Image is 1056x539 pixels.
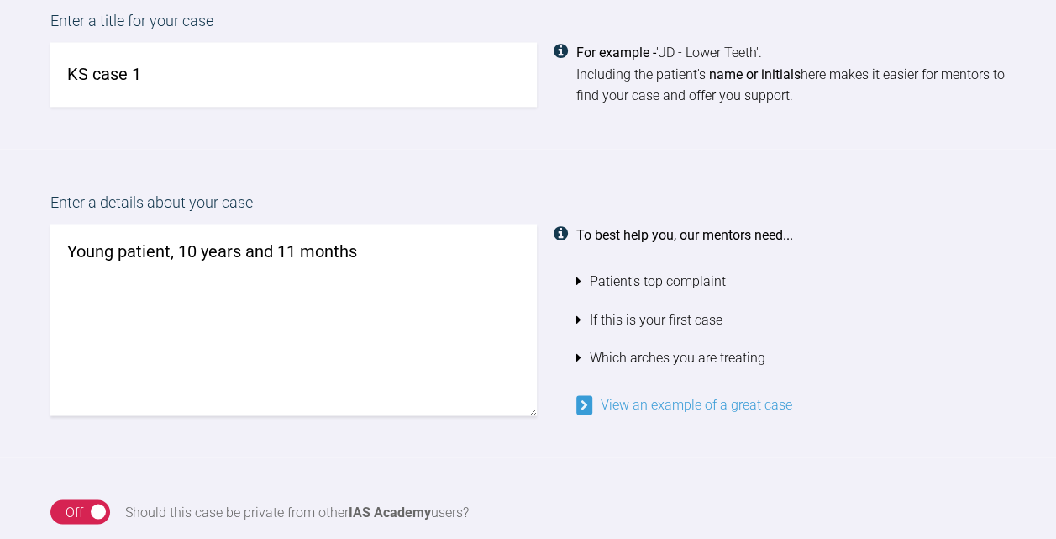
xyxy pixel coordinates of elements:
[50,42,537,107] input: JD - Lower Teeth
[50,191,1006,224] label: Enter a details about your case
[576,396,792,412] a: View an example of a great case
[576,262,1006,300] li: Patient's top complaint
[50,9,1006,42] label: Enter a title for your case
[576,42,1006,107] div: 'JD - Lower Teeth'. Including the patient's here makes it easier for mentors to find your case an...
[576,226,793,242] strong: To best help you, our mentors need...
[125,501,469,523] div: Should this case be private from other users?
[576,300,1006,339] li: If this is your first case
[576,338,1006,377] li: Which arches you are treating
[66,501,83,523] div: Off
[576,45,656,61] strong: For example -
[50,224,537,415] textarea: Young patient, 10 years and 11 months
[709,66,801,82] strong: name or initials
[349,504,431,520] strong: IAS Academy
